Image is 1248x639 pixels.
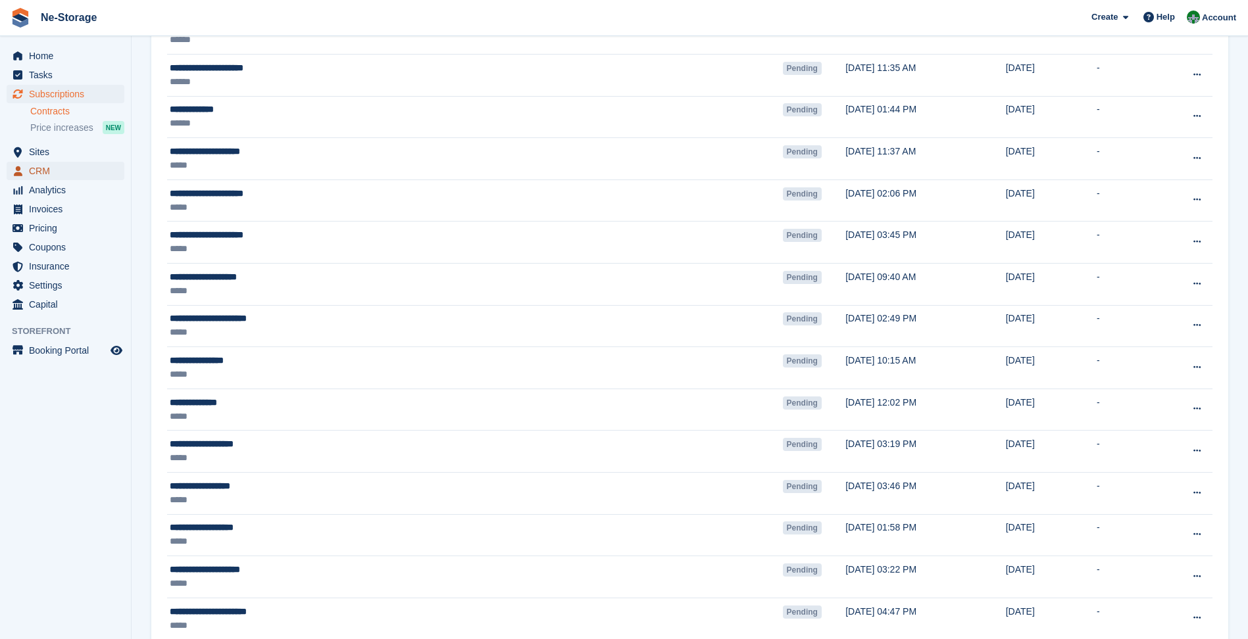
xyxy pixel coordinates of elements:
td: [DATE] 11:37 AM [845,138,1006,180]
td: [DATE] [1006,556,1097,598]
a: Price increases NEW [30,120,124,135]
td: [DATE] 02:49 PM [845,305,1006,347]
span: Pending [783,438,822,451]
a: Ne-Storage [36,7,102,28]
a: menu [7,143,124,161]
span: Storefront [12,325,131,338]
span: Settings [29,276,108,295]
span: Invoices [29,200,108,218]
td: [DATE] 03:19 PM [845,431,1006,473]
td: [DATE] 10:15 AM [845,347,1006,389]
td: - [1097,347,1168,389]
span: CRM [29,162,108,180]
span: Subscriptions [29,85,108,103]
td: [DATE] 11:35 AM [845,55,1006,97]
span: Pending [783,396,822,410]
a: menu [7,219,124,237]
span: Pending [783,62,822,75]
a: Contracts [30,105,124,118]
td: [DATE] [1006,96,1097,138]
span: Capital [29,295,108,314]
a: menu [7,162,124,180]
td: - [1097,514,1168,556]
td: - [1097,473,1168,515]
td: [DATE] 01:44 PM [845,96,1006,138]
td: [DATE] 03:46 PM [845,473,1006,515]
span: Analytics [29,181,108,199]
td: - [1097,55,1168,97]
a: menu [7,276,124,295]
a: menu [7,341,124,360]
span: Pending [783,521,822,534]
a: menu [7,66,124,84]
a: menu [7,257,124,275]
td: [DATE] [1006,347,1097,389]
td: [DATE] 03:45 PM [845,222,1006,264]
td: [DATE] [1006,264,1097,306]
span: Sites [29,143,108,161]
td: - [1097,222,1168,264]
td: [DATE] [1006,55,1097,97]
td: [DATE] [1006,431,1097,473]
td: [DATE] [1006,473,1097,515]
div: NEW [103,121,124,134]
span: Price increases [30,122,93,134]
td: - [1097,431,1168,473]
span: Help [1157,11,1175,24]
a: menu [7,181,124,199]
td: - [1097,138,1168,180]
a: Preview store [109,343,124,358]
span: Account [1202,11,1236,24]
td: - [1097,389,1168,431]
span: Coupons [29,238,108,256]
td: [DATE] [1006,389,1097,431]
span: Pricing [29,219,108,237]
span: Pending [783,480,822,493]
td: [DATE] [1006,179,1097,222]
td: [DATE] [1006,514,1097,556]
a: menu [7,47,124,65]
a: menu [7,238,124,256]
td: - [1097,264,1168,306]
span: Pending [783,229,822,242]
span: Pending [783,145,822,158]
span: Pending [783,312,822,325]
span: Tasks [29,66,108,84]
span: Create [1091,11,1118,24]
td: [DATE] [1006,305,1097,347]
a: menu [7,295,124,314]
td: [DATE] [1006,138,1097,180]
td: - [1097,96,1168,138]
td: [DATE] 12:02 PM [845,389,1006,431]
span: Pending [783,187,822,201]
a: menu [7,200,124,218]
td: [DATE] 01:58 PM [845,514,1006,556]
a: menu [7,85,124,103]
img: Charlotte Nesbitt [1187,11,1200,24]
td: [DATE] 02:06 PM [845,179,1006,222]
td: - [1097,556,1168,598]
span: Pending [783,271,822,284]
td: [DATE] [1006,222,1097,264]
span: Pending [783,103,822,116]
span: Insurance [29,257,108,275]
span: Home [29,47,108,65]
td: - [1097,305,1168,347]
img: stora-icon-8386f47178a22dfd0bd8f6a31ec36ba5ce8667c1dd55bd0f319d3a0aa187defe.svg [11,8,30,28]
span: Pending [783,354,822,367]
span: Pending [783,563,822,577]
td: [DATE] 03:22 PM [845,556,1006,598]
span: Booking Portal [29,341,108,360]
span: Pending [783,605,822,619]
td: - [1097,179,1168,222]
td: [DATE] 09:40 AM [845,264,1006,306]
